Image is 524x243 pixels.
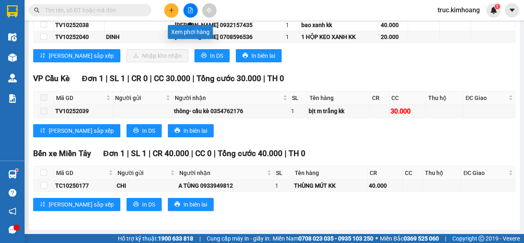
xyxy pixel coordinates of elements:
[403,166,423,180] th: CC
[149,149,151,158] span: |
[496,4,499,9] span: 1
[202,3,217,18] button: aim
[274,166,292,180] th: SL
[285,149,287,158] span: |
[210,51,223,60] span: In DS
[40,201,45,208] span: sort-ascending
[508,7,516,14] span: caret-down
[263,74,265,83] span: |
[218,149,282,158] span: Tổng cước 40.000
[142,126,155,135] span: In DS
[183,200,207,209] span: In biên lai
[168,198,214,211] button: printerIn biên lai
[178,181,272,190] div: A TÙNG 0933949812
[3,44,73,52] span: 0337789483 -
[33,74,70,83] span: VP Cầu Kè
[126,124,162,137] button: printerIn DS
[431,5,486,15] span: truc.kimhoang
[286,20,298,30] div: 1
[375,237,378,240] span: ⚪️
[3,35,120,43] p: NHẬN:
[154,74,190,83] span: CC 30.000
[445,234,446,243] span: |
[505,3,519,18] button: caret-down
[214,149,216,158] span: |
[294,181,366,190] div: THÙNG MÚT KK
[9,226,16,234] span: message
[380,234,439,243] span: Miền Bắc
[183,3,198,18] button: file-add
[115,93,164,102] span: Người gửi
[381,32,407,41] div: 20.000
[174,127,180,134] span: printer
[196,74,261,83] span: Tổng cước 30.000
[56,168,107,177] span: Mã GD
[301,20,378,30] div: bao xanh kk
[207,234,271,243] span: Cung cấp máy in - giấy in:
[183,126,207,135] span: In biên lai
[191,149,193,158] span: |
[495,4,500,9] sup: 1
[286,32,298,41] div: 1
[49,200,114,209] span: [PERSON_NAME] sắp xếp
[106,74,108,83] span: |
[153,149,189,158] span: CR 40.000
[110,74,125,83] span: SL 1
[195,149,212,158] span: CC 0
[55,181,114,190] div: TC10250177
[290,91,308,105] th: SL
[150,74,152,83] span: |
[16,169,18,171] sup: 1
[117,181,176,190] div: CHI
[192,74,194,83] span: |
[293,166,368,180] th: Tên hàng
[370,91,389,105] th: CR
[391,106,425,116] div: 30.000
[54,105,113,118] td: TV10252039
[179,168,265,177] span: Người nhận
[33,198,120,211] button: sort-ascending[PERSON_NAME] sắp xếp
[267,74,284,83] span: TH 0
[242,52,248,59] span: printer
[423,166,461,180] th: Thu hộ
[169,7,174,13] span: plus
[389,91,427,105] th: CC
[56,93,104,102] span: Mã GD
[164,3,178,18] button: plus
[3,16,76,32] span: VP [PERSON_NAME] ([GEOGRAPHIC_DATA]) -
[34,7,40,13] span: search
[44,44,73,52] span: BÍCH VÂN
[3,16,120,32] p: GỬI:
[465,93,507,102] span: ĐC Giao
[236,49,282,62] button: printerIn biên lai
[55,32,103,41] div: TV10252040
[199,234,201,243] span: |
[106,32,172,41] div: DINH
[289,149,305,158] span: TH 0
[133,201,139,208] span: printer
[174,107,288,116] div: thông- cầu kè 0354762176
[27,5,95,12] strong: BIÊN NHẬN GỬI HÀNG
[54,180,115,192] td: TC10250177
[7,5,18,18] img: logo-vxr
[21,53,59,61] span: NHẬN BXMT
[187,7,193,13] span: file-add
[49,126,114,135] span: [PERSON_NAME] sắp xếp
[8,33,17,41] img: warehouse-icon
[301,32,378,41] div: 1 HỘP KEO XANH KK
[8,74,17,82] img: warehouse-icon
[201,52,207,59] span: printer
[126,198,162,211] button: printerIn DS
[40,127,45,134] span: sort-ascending
[490,7,497,14] img: icon-new-feature
[142,200,155,209] span: In DS
[55,107,111,116] div: TV10252039
[8,94,17,103] img: solution-icon
[126,49,188,62] button: downloadNhập kho nhận
[291,107,306,116] div: 1
[175,32,283,41] div: [PERSON_NAME] 0708596536
[131,74,148,83] span: CR 0
[45,6,142,15] input: Tìm tên, số ĐT hoặc mã đơn
[49,51,114,60] span: [PERSON_NAME] sắp xếp
[54,19,105,31] td: TV10252038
